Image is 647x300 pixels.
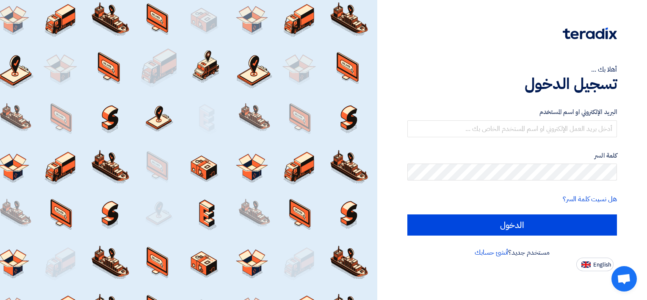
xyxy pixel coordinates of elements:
div: Open chat [611,266,637,292]
label: البريد الإلكتروني او اسم المستخدم [407,107,617,117]
img: en-US.png [581,261,591,268]
input: الدخول [407,214,617,236]
div: مستخدم جديد؟ [407,247,617,258]
label: كلمة السر [407,151,617,161]
div: أهلا بك ... [407,64,617,75]
h1: تسجيل الدخول [407,75,617,93]
img: Teradix logo [563,28,617,39]
span: English [593,262,611,268]
a: هل نسيت كلمة السر؟ [563,194,617,204]
button: English [576,258,614,271]
a: أنشئ حسابك [475,247,508,258]
input: أدخل بريد العمل الإلكتروني او اسم المستخدم الخاص بك ... [407,120,617,137]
